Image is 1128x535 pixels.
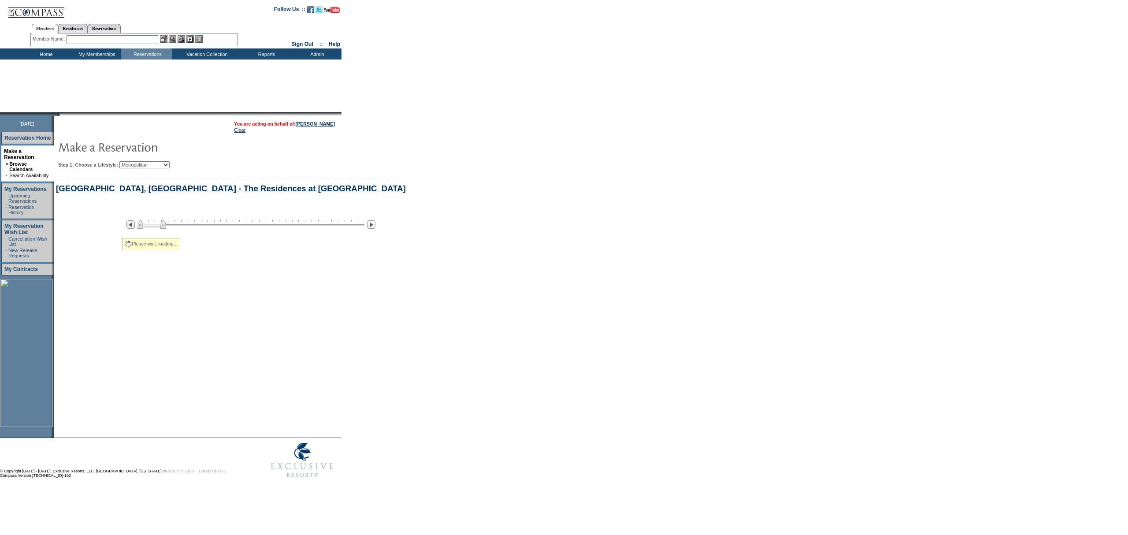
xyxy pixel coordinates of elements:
[4,186,46,192] a: My Reservations
[172,48,240,59] td: Vacation Collection
[4,266,38,272] a: My Contracts
[126,220,135,229] img: Previous
[234,121,335,126] span: You are acting on behalf of:
[58,162,118,167] b: Step 1: Choose a Lifestyle:
[160,35,167,43] img: b_edit.gif
[4,223,44,235] a: My Reservation Wish List
[58,24,88,33] a: Residences
[59,112,60,116] img: blank.gif
[291,41,313,47] a: Sign Out
[324,9,340,14] a: Subscribe to our YouTube Channel
[315,9,323,14] a: Follow us on Twitter
[9,173,48,178] a: Search Availability
[315,6,323,13] img: Follow us on Twitter
[56,184,406,193] a: [GEOGRAPHIC_DATA], [GEOGRAPHIC_DATA] - The Residences at [GEOGRAPHIC_DATA]
[307,6,314,13] img: Become our fan on Facebook
[8,193,37,204] a: Upcoming Reservations
[56,112,59,116] img: promoShadowLeftCorner.gif
[178,35,185,43] img: Impersonate
[58,138,234,156] img: pgTtlMakeReservation.gif
[329,41,340,47] a: Help
[6,248,7,258] td: ·
[20,48,70,59] td: Home
[319,41,323,47] span: ::
[163,469,195,473] a: PRIVACY POLICY
[33,35,67,43] div: Member Name:
[70,48,121,59] td: My Memberships
[8,236,47,247] a: Cancellation Wish List
[367,220,375,229] img: Next
[4,148,34,160] a: Make a Reservation
[234,127,245,133] a: Clear
[291,48,341,59] td: Admin
[307,9,314,14] a: Become our fan on Facebook
[88,24,121,33] a: Reservations
[9,161,33,172] a: Browse Calendars
[8,248,37,258] a: New Release Requests
[296,121,335,126] a: [PERSON_NAME]
[121,48,172,59] td: Reservations
[4,135,51,141] a: Reservation Home
[6,236,7,247] td: ·
[263,438,341,482] img: Exclusive Resorts
[195,35,203,43] img: b_calculator.gif
[274,5,305,16] td: Follow Us ::
[186,35,194,43] img: Reservations
[198,469,226,473] a: TERMS OF USE
[122,238,180,250] div: Please wait, loading...
[6,204,7,215] td: ·
[8,204,34,215] a: Reservation History
[32,24,59,33] a: Members
[19,121,34,126] span: [DATE]
[240,48,291,59] td: Reports
[324,7,340,13] img: Subscribe to our YouTube Channel
[6,161,8,167] b: »
[6,173,8,178] td: ·
[169,35,176,43] img: View
[6,193,7,204] td: ·
[125,241,132,248] img: spinner2.gif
